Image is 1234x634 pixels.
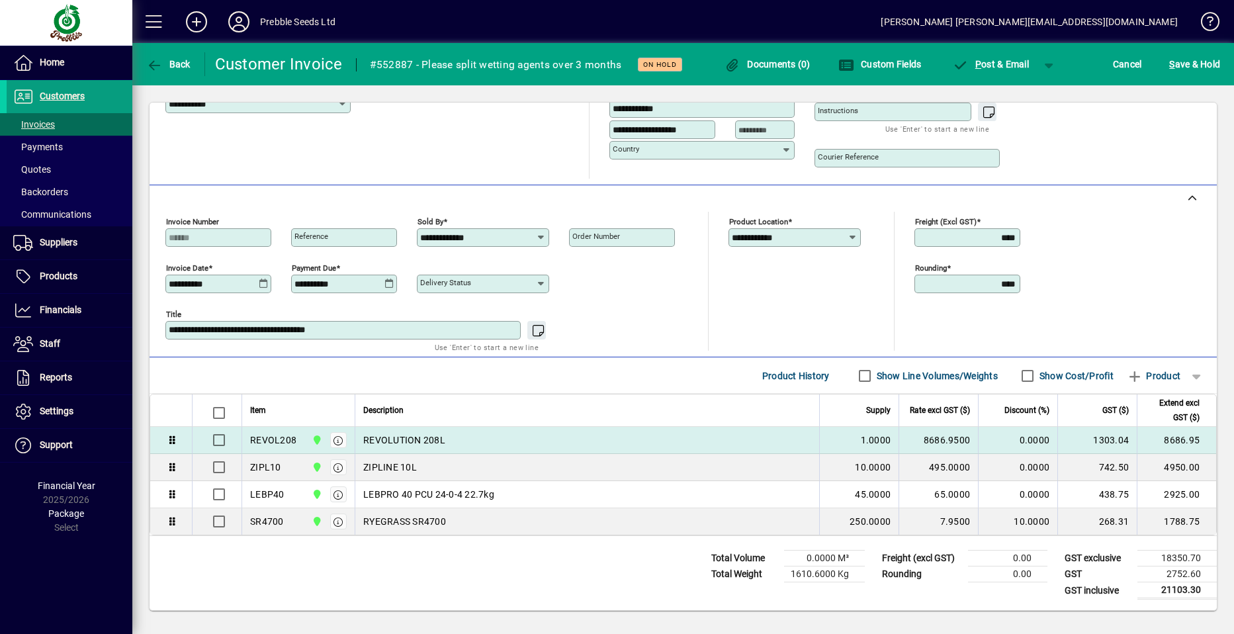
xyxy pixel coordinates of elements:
[1057,481,1137,508] td: 438.75
[784,551,865,566] td: 0.0000 M³
[7,158,132,181] a: Quotes
[818,106,858,115] mat-label: Instructions
[1137,481,1216,508] td: 2925.00
[308,514,324,529] span: CHRISTCHURCH
[435,340,539,355] mat-hint: Use 'Enter' to start a new line
[40,57,64,68] span: Home
[7,203,132,226] a: Communications
[363,515,446,528] span: RYEGRASS SR4700
[1137,427,1216,454] td: 8686.95
[875,551,968,566] td: Freight (excl GST)
[166,310,181,319] mat-label: Title
[1110,52,1145,76] button: Cancel
[915,263,947,273] mat-label: Rounding
[48,508,84,519] span: Package
[915,217,977,226] mat-label: Freight (excl GST)
[418,217,443,226] mat-label: Sold by
[13,187,68,197] span: Backorders
[705,566,784,582] td: Total Weight
[1058,582,1137,599] td: GST inclusive
[572,232,620,241] mat-label: Order number
[968,551,1047,566] td: 0.00
[1137,454,1216,481] td: 4950.00
[7,429,132,462] a: Support
[7,136,132,158] a: Payments
[215,54,343,75] div: Customer Invoice
[7,294,132,327] a: Financials
[13,209,91,220] span: Communications
[874,369,998,383] label: Show Line Volumes/Weights
[166,263,208,273] mat-label: Invoice date
[40,271,77,281] span: Products
[1037,369,1114,383] label: Show Cost/Profit
[308,460,324,475] span: CHRISTCHURCH
[7,361,132,394] a: Reports
[13,164,51,175] span: Quotes
[7,328,132,361] a: Staff
[1058,566,1137,582] td: GST
[784,566,865,582] td: 1610.6000 Kg
[978,427,1057,454] td: 0.0000
[292,263,336,273] mat-label: Payment due
[835,52,925,76] button: Custom Fields
[850,515,891,528] span: 250.0000
[40,237,77,248] span: Suppliers
[978,454,1057,481] td: 0.0000
[7,46,132,79] a: Home
[1137,551,1217,566] td: 18350.70
[7,260,132,293] a: Products
[7,395,132,428] a: Settings
[1169,59,1174,69] span: S
[146,59,191,69] span: Back
[40,406,73,416] span: Settings
[1145,396,1200,425] span: Extend excl GST ($)
[725,59,811,69] span: Documents (0)
[132,52,205,76] app-page-header-button: Back
[38,480,95,491] span: Financial Year
[1057,454,1137,481] td: 742.50
[818,152,879,161] mat-label: Courier Reference
[855,488,891,501] span: 45.0000
[866,403,891,418] span: Supply
[7,181,132,203] a: Backorders
[907,515,970,528] div: 7.9500
[705,551,784,566] td: Total Volume
[1057,508,1137,535] td: 268.31
[370,54,622,75] div: #552887 - Please split wetting agents over 3 months
[143,52,194,76] button: Back
[250,433,296,447] div: REVOL208
[363,433,445,447] span: REVOLUTION 208L
[910,403,970,418] span: Rate excl GST ($)
[1191,3,1217,46] a: Knowledge Base
[40,304,81,315] span: Financials
[861,433,891,447] span: 1.0000
[175,10,218,34] button: Add
[250,515,284,528] div: SR4700
[1137,582,1217,599] td: 21103.30
[907,461,970,474] div: 495.0000
[1058,551,1137,566] td: GST exclusive
[7,113,132,136] a: Invoices
[855,461,891,474] span: 10.0000
[13,142,63,152] span: Payments
[308,487,324,502] span: CHRISTCHURCH
[420,278,471,287] mat-label: Delivery status
[975,59,981,69] span: P
[721,52,814,76] button: Documents (0)
[881,11,1178,32] div: [PERSON_NAME] [PERSON_NAME][EMAIL_ADDRESS][DOMAIN_NAME]
[838,59,922,69] span: Custom Fields
[260,11,335,32] div: Prebble Seeds Ltd
[13,119,55,130] span: Invoices
[946,52,1036,76] button: Post & Email
[40,338,60,349] span: Staff
[218,10,260,34] button: Profile
[757,364,835,388] button: Product History
[978,481,1057,508] td: 0.0000
[1137,508,1216,535] td: 1788.75
[885,121,989,136] mat-hint: Use 'Enter' to start a new line
[978,508,1057,535] td: 10.0000
[363,461,417,474] span: ZIPLINE 10L
[968,566,1047,582] td: 0.00
[729,217,788,226] mat-label: Product location
[1113,54,1142,75] span: Cancel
